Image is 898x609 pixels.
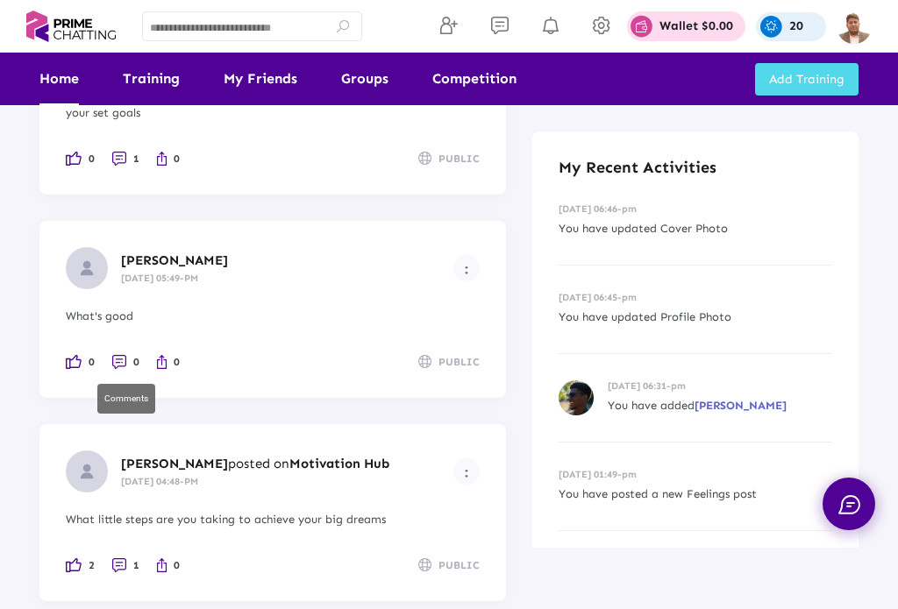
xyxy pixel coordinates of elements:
[121,476,453,487] h6: [DATE] 04:48-PM
[559,485,832,504] p: You have posted a new Feelings post
[121,252,228,268] span: [PERSON_NAME]
[341,53,388,105] a: Groups
[174,149,180,168] span: 0
[438,352,480,372] span: PUBLIC
[608,380,832,392] h6: [DATE] 06:31-pm
[838,495,860,514] img: chat.svg
[66,510,480,529] div: What little steps are you taking to achieve your big dreams
[66,152,82,166] img: like
[89,352,95,372] span: 0
[157,355,167,369] img: like
[174,352,180,372] span: 0
[789,20,803,32] p: 20
[228,456,289,471] span: posted on
[465,469,468,478] img: more
[121,273,453,284] h6: [DATE] 05:49-PM
[157,152,167,166] img: like
[559,158,832,177] h4: My Recent Activities
[66,307,480,326] div: What's good
[66,450,108,492] img: user-profile
[66,355,82,369] img: like
[559,308,832,327] p: You have updated Profile Photo
[659,20,733,32] p: Wallet $0.00
[465,266,468,274] img: more
[89,149,95,168] span: 0
[26,5,116,47] img: logo
[157,558,167,572] img: like
[39,53,79,105] a: Home
[559,380,594,415] img: recent-activities-img
[432,53,517,105] a: Competition
[438,556,480,575] span: PUBLIC
[438,149,480,168] span: PUBLIC
[608,396,832,415] p: You have added
[123,53,180,105] a: Training
[695,399,787,412] span: [PERSON_NAME]
[559,219,832,238] p: You have updated Cover Photo
[453,458,480,485] button: Example icon-button with a menu
[174,556,180,575] span: 0
[89,556,95,575] span: 2
[559,203,832,215] h6: [DATE] 06:46-pm
[453,255,480,281] button: Example icon-button with a menu
[559,469,832,480] h6: [DATE] 01:49-pm
[289,456,389,471] a: Motivation Hub
[66,558,82,572] img: like
[66,247,108,289] img: user-profile
[121,456,228,471] span: [PERSON_NAME]
[224,53,297,105] a: My Friends
[837,9,872,44] img: img
[559,292,832,303] h6: [DATE] 06:45-pm
[769,72,845,87] span: Add Training
[755,63,859,96] button: Add Training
